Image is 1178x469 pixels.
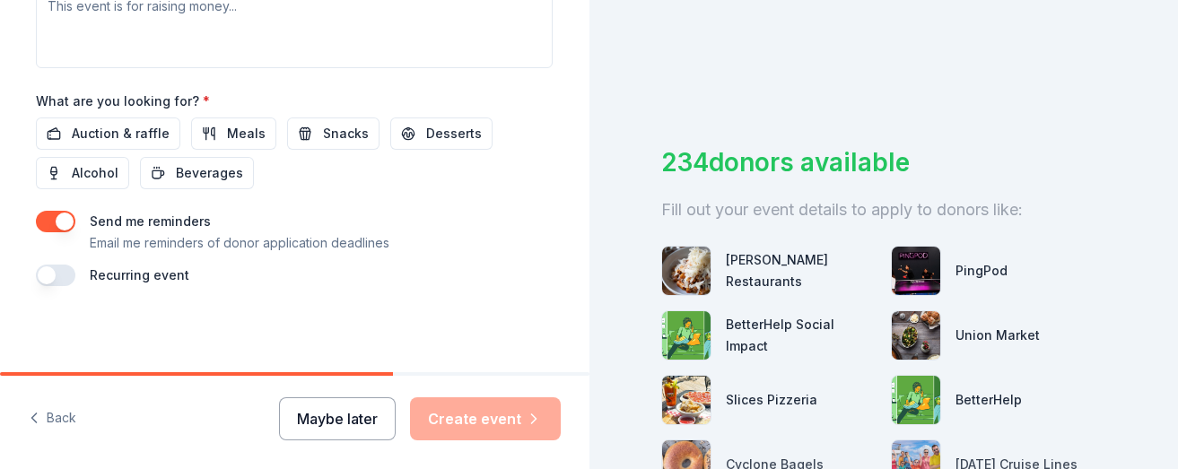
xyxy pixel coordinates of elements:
span: Meals [227,123,266,144]
img: photo for Slices Pizzeria [662,376,711,424]
button: Alcohol [36,157,129,189]
div: [PERSON_NAME] Restaurants [726,249,877,292]
img: photo for Union Market [892,311,940,360]
div: Union Market [955,325,1040,346]
label: Recurring event [90,267,189,282]
p: Email me reminders of donor application deadlines [90,232,389,254]
button: Beverages [140,157,254,189]
div: BetterHelp [955,389,1022,411]
span: Snacks [323,123,369,144]
img: photo for BetterHelp Social Impact [662,311,711,360]
img: photo for Ethan Stowell Restaurants [662,247,711,295]
button: Snacks [287,117,380,150]
label: What are you looking for? [36,92,210,110]
img: photo for PingPod [892,247,940,295]
div: BetterHelp Social Impact [726,314,877,357]
span: Beverages [176,162,243,184]
label: Send me reminders [90,213,211,229]
img: photo for BetterHelp [892,376,940,424]
span: Alcohol [72,162,118,184]
div: 234 donors available [661,143,1107,181]
div: Fill out your event details to apply to donors like: [661,195,1107,224]
button: Auction & raffle [36,117,180,150]
button: Maybe later [279,397,396,440]
span: Desserts [426,123,482,144]
button: Back [29,400,76,438]
div: Slices Pizzeria [726,389,817,411]
button: Desserts [390,117,493,150]
span: Auction & raffle [72,123,170,144]
div: PingPod [955,260,1008,282]
button: Meals [191,117,276,150]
